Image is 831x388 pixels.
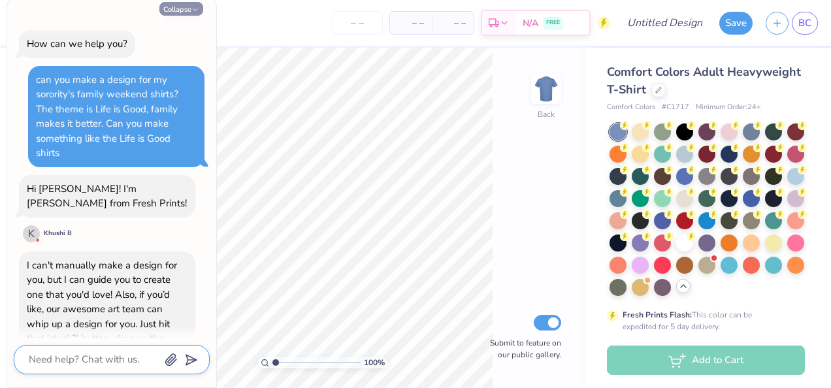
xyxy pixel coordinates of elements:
[607,102,655,113] span: Comfort Colors
[607,64,801,97] span: Comfort Colors Adult Heavyweight T-Shirt
[332,11,383,35] input: – –
[623,310,692,320] strong: Fresh Prints Flash:
[23,225,40,242] div: K
[798,16,811,31] span: BC
[792,12,818,35] a: BC
[36,73,178,160] div: can you make a design for my sorority's family weekend shirts? The theme is Life is Good, family ...
[617,10,713,36] input: Untitled Design
[696,102,761,113] span: Minimum Order: 24 +
[159,2,203,16] button: Collapse
[662,102,689,113] span: # C1717
[364,357,385,368] span: 100 %
[398,16,424,30] span: – –
[44,229,72,238] div: Khushi B
[27,37,127,50] div: How can we help you?
[546,18,560,27] span: FREE
[440,16,466,30] span: – –
[719,12,753,35] button: Save
[538,108,555,120] div: Back
[523,16,538,30] span: N/A
[623,309,783,332] div: This color can be expedited for 5 day delivery.
[27,182,187,210] div: Hi [PERSON_NAME]! I'm [PERSON_NAME] from Fresh Prints!
[483,337,561,361] label: Submit to feature on our public gallery.
[533,76,559,102] img: Back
